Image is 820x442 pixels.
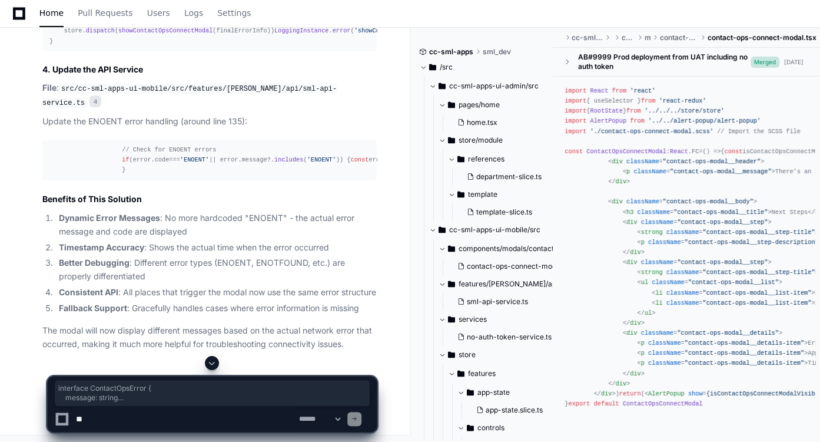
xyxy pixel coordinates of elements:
span: store/module [459,136,503,145]
span: div [626,219,637,226]
span: "contact-ops-modal__message" [670,168,772,175]
svg: Directory [448,348,455,362]
strong: Dynamic Error Messages [59,213,160,223]
span: contact-ops-connect-modal.tsx [708,33,816,42]
span: from [641,97,656,104]
span: 'showContactOpsConnectMessage: Network error - user advised to contact OpsConnect' [354,27,652,34]
span: < = > [638,349,808,357]
span: from [612,87,626,94]
p: Update the ENOENT error handling (around line 135): [42,115,377,128]
span: 'react-redux' [659,97,706,104]
button: cc-sml-apps-ui-mobile/src [429,220,554,239]
span: className [648,349,680,357]
span: < = > [652,299,815,306]
span: showContactOpsConnectModal [118,27,213,34]
span: className [666,289,699,296]
span: div [630,249,640,256]
span: ul [641,279,648,286]
span: cc-sml-apps-ui-mobile/src [449,225,540,235]
span: () => [703,148,721,155]
span: FC [692,148,699,155]
button: store [439,345,563,364]
span: RootState [590,107,622,114]
span: </ > [638,309,656,316]
span: from [630,117,645,124]
svg: Directory [448,277,455,291]
span: "contact-ops-modal__list" [688,279,779,286]
span: import [565,107,586,114]
button: department-slice.ts [462,169,547,185]
span: p [641,339,645,347]
p: The modal will now display different messages based on the actual network error that occurred, ma... [42,324,377,351]
span: const [724,148,742,155]
span: strong [641,229,663,236]
span: "contact-ops-modal__header" [663,158,761,165]
span: className [626,158,659,165]
svg: Directory [439,223,446,237]
p: : [42,81,377,109]
code: src/cc-sml-apps-ui-mobile/src/features/[PERSON_NAME]/api/sml-api-service.ts [42,84,337,108]
svg: Directory [457,187,464,202]
span: div [612,158,622,165]
span: "contact-ops-modal__body" [663,198,753,205]
span: </ > [623,319,645,326]
span: Logs [184,9,203,17]
span: "contact-ops-modal__title" [673,209,768,216]
span: React [670,148,688,155]
span: "contact-ops-modal__step-description" [685,239,819,246]
span: p [641,239,645,246]
span: Settings [217,9,251,17]
span: div [626,329,637,337]
span: '../../alert-popup/alert-popup' [648,117,761,124]
span: LoggingInstance [274,27,328,34]
span: "contact-ops-modal__step-title" [702,229,815,236]
button: references [448,150,554,169]
span: className [648,239,680,246]
span: div [612,198,622,205]
span: sml-api-service.ts [467,297,528,306]
span: "contact-ops-modal__step" [677,259,768,266]
span: cc-sml-apps-ui-admin/src [449,81,539,91]
span: contact-ops-connect-modal [660,33,698,42]
span: services [459,315,487,324]
span: contact-ops-connect-modal.tsx [467,262,574,271]
span: interface ContactOpsError { message: string code?: string timestamp: string application: string } [58,384,366,403]
button: template-slice.ts [462,204,547,220]
span: className [648,339,680,347]
span: Pull Requests [78,9,132,17]
span: code [155,156,170,163]
button: store/module [439,131,554,150]
span: import [565,87,586,94]
span: < = > [608,198,757,205]
span: < = > [623,259,772,266]
span: references [468,154,504,164]
span: className [652,279,684,286]
span: "contact-ops-modal__details-item" [685,349,804,357]
div: { useSelector } { } : . = { isContactOpsConnectModalVisible = ( state. . ) contactInstructions = ... [565,86,808,419]
span: error [333,27,351,34]
span: "contact-ops-modal__step-title" [702,269,815,276]
svg: Directory [448,242,455,256]
strong: File [42,83,57,93]
span: "contact-ops-modal__step" [677,219,768,226]
span: components [621,33,635,42]
svg: Directory [429,60,436,74]
button: home.tsx [453,114,547,131]
span: import [565,128,586,135]
span: pages/home [459,100,500,110]
span: className [666,269,699,276]
svg: Directory [457,152,464,166]
span: './contact-ops-connect-modal.scss' [590,128,713,135]
span: message [242,156,267,163]
button: contact-ops-connect-modal.tsx [453,258,566,275]
span: const [565,148,583,155]
span: includes [274,156,303,163]
span: modals [645,33,650,42]
h3: 4. Update the API Service [42,64,377,75]
strong: Fallback Support [59,303,127,313]
strong: Consistent API [59,287,118,297]
span: '../../../store/store' [645,107,725,114]
span: no-auth-token-service.ts [467,332,552,342]
span: components/modals/contact-ops-connect-modal [459,244,563,253]
span: className [626,198,659,205]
